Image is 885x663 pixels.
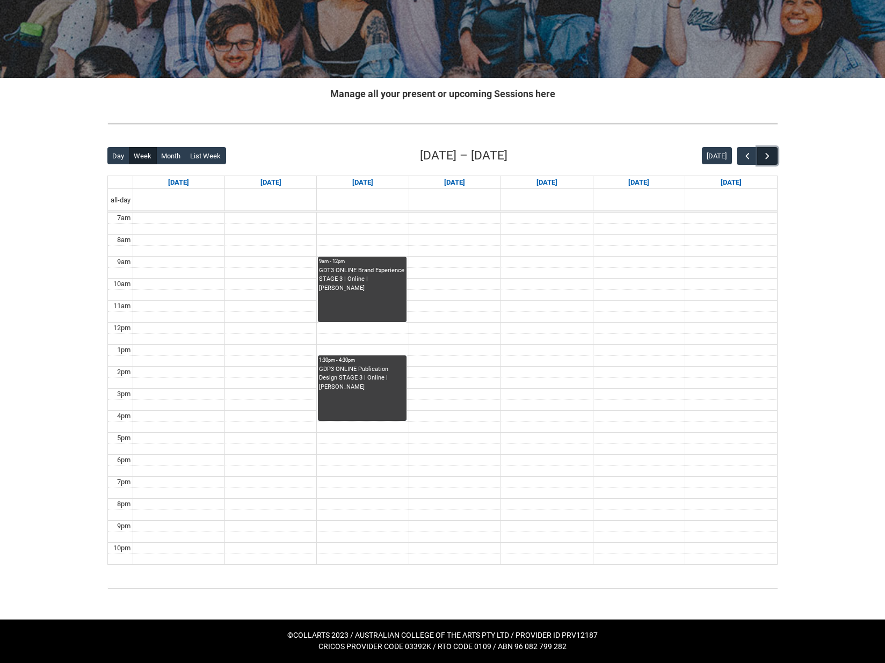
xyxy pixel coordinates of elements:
[115,257,133,267] div: 9am
[115,521,133,531] div: 9pm
[115,213,133,223] div: 7am
[115,499,133,509] div: 8pm
[757,147,778,165] button: Next Week
[350,176,375,189] a: Go to September 16, 2025
[156,147,186,164] button: Month
[258,176,284,189] a: Go to September 15, 2025
[626,176,651,189] a: Go to September 19, 2025
[111,279,133,289] div: 10am
[111,323,133,333] div: 12pm
[115,455,133,465] div: 6pm
[115,235,133,245] div: 8am
[115,477,133,487] div: 7pm
[737,147,757,165] button: Previous Week
[107,86,778,101] h2: Manage all your present or upcoming Sessions here
[719,176,744,189] a: Go to September 20, 2025
[107,118,778,129] img: REDU_GREY_LINE
[107,147,129,164] button: Day
[115,411,133,421] div: 4pm
[185,147,226,164] button: List Week
[319,356,405,364] div: 1:30pm - 4:30pm
[115,433,133,443] div: 5pm
[702,147,732,164] button: [DATE]
[319,258,405,265] div: 9am - 12pm
[108,195,133,206] span: all-day
[129,147,157,164] button: Week
[111,301,133,311] div: 11am
[442,176,467,189] a: Go to September 17, 2025
[115,345,133,355] div: 1pm
[107,582,778,593] img: REDU_GREY_LINE
[115,389,133,399] div: 3pm
[534,176,560,189] a: Go to September 18, 2025
[111,543,133,553] div: 10pm
[420,147,507,165] h2: [DATE] – [DATE]
[319,266,405,293] div: GDT3 ONLINE Brand Experience STAGE 3 | Online | [PERSON_NAME]
[166,176,191,189] a: Go to September 14, 2025
[319,365,405,392] div: GDP3 ONLINE Publication Design STAGE 3 | Online | [PERSON_NAME]
[115,367,133,377] div: 2pm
